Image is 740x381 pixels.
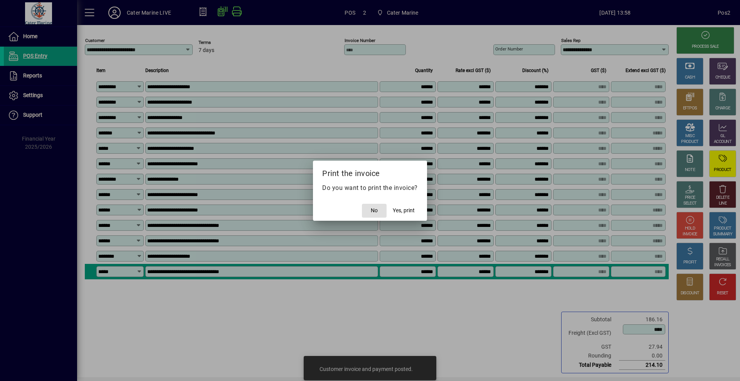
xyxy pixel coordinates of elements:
h2: Print the invoice [313,161,427,183]
button: Yes, print [390,204,418,218]
span: Yes, print [393,206,415,215]
p: Do you want to print the invoice? [322,183,418,193]
button: No [362,204,387,218]
span: No [371,206,378,215]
